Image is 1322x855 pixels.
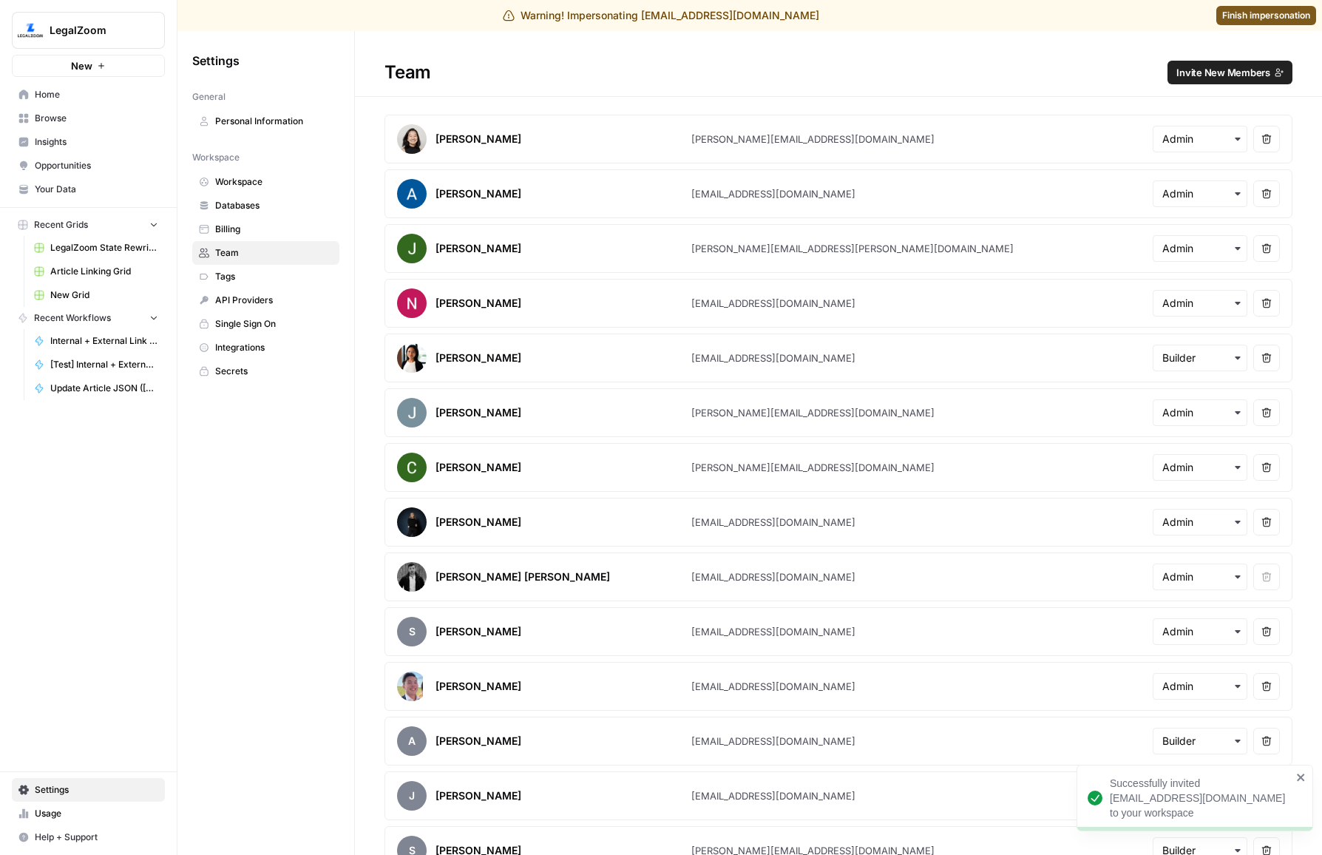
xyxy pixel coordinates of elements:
span: Home [35,88,158,101]
span: Team [215,246,333,260]
div: [PERSON_NAME] [435,460,521,475]
span: New [71,58,92,73]
button: Recent Workflows [12,307,165,329]
a: [Test] Internal + External Link Addition [27,353,165,376]
span: Secrets [215,365,333,378]
span: General [192,90,226,104]
img: avatar [397,288,427,318]
span: [Test] Internal + External Link Addition [50,358,158,371]
a: LegalZoom State Rewrites Trust [27,236,165,260]
div: [EMAIL_ADDRESS][DOMAIN_NAME] [691,788,855,803]
input: Admin [1162,570,1238,584]
span: Settings [35,783,158,797]
button: Workspace: LegalZoom [12,12,165,49]
div: [PERSON_NAME] [435,624,521,639]
div: [PERSON_NAME] [435,241,521,256]
div: [PERSON_NAME] [435,515,521,530]
div: [PERSON_NAME] [435,296,521,311]
img: avatar [397,398,427,427]
span: Recent Grids [34,218,88,232]
a: Browse [12,107,165,130]
a: Billing [192,217,339,241]
a: Databases [192,194,339,217]
a: Internal + External Link Addition [27,329,165,353]
div: [PERSON_NAME] [435,788,521,803]
input: Admin [1162,624,1238,639]
a: Tags [192,265,339,288]
input: Builder [1162,734,1238,748]
div: [PERSON_NAME][EMAIL_ADDRESS][DOMAIN_NAME] [691,405,935,420]
a: Personal Information [192,109,339,133]
input: Admin [1162,241,1238,256]
div: [PERSON_NAME][EMAIL_ADDRESS][PERSON_NAME][DOMAIN_NAME] [691,241,1014,256]
span: Workspace [192,151,240,164]
span: Single Sign On [215,317,333,331]
div: [EMAIL_ADDRESS][DOMAIN_NAME] [691,679,855,694]
a: Team [192,241,339,265]
a: Usage [12,802,165,825]
span: A [397,726,427,756]
button: New [12,55,165,77]
span: Opportunities [35,159,158,172]
span: New Grid [50,288,158,302]
input: Admin [1162,132,1238,146]
div: [EMAIL_ADDRESS][DOMAIN_NAME] [691,570,855,584]
a: API Providers [192,288,339,312]
div: [EMAIL_ADDRESS][DOMAIN_NAME] [691,296,855,311]
button: Recent Grids [12,214,165,236]
a: Insights [12,130,165,154]
span: Article Linking Grid [50,265,158,278]
span: J [397,781,427,811]
a: Workspace [192,170,339,194]
span: LegalZoom [50,23,139,38]
div: [EMAIL_ADDRESS][DOMAIN_NAME] [691,624,855,639]
a: Integrations [192,336,339,359]
span: Integrations [215,341,333,354]
img: avatar [397,672,423,701]
img: LegalZoom Logo [17,17,44,44]
div: Warning! Impersonating [EMAIL_ADDRESS][DOMAIN_NAME] [503,8,819,23]
a: Secrets [192,359,339,383]
div: [EMAIL_ADDRESS][DOMAIN_NAME] [691,351,855,365]
div: [EMAIL_ADDRESS][DOMAIN_NAME] [691,186,855,201]
span: Usage [35,807,158,820]
span: LegalZoom State Rewrites Trust [50,241,158,254]
a: Settings [12,778,165,802]
input: Admin [1162,460,1238,475]
span: S [397,617,427,646]
img: avatar [397,562,427,592]
div: [PERSON_NAME] [PERSON_NAME] [435,570,610,584]
button: Help + Support [12,825,165,849]
input: Admin [1162,679,1238,694]
span: Update Article JSON ([PERSON_NAME]) [50,382,158,395]
input: Admin [1162,515,1238,530]
span: Browse [35,112,158,125]
a: Article Linking Grid [27,260,165,283]
span: Databases [215,199,333,212]
input: Admin [1162,405,1238,420]
span: Settings [192,52,240,70]
input: Admin [1162,296,1238,311]
div: [PERSON_NAME] [435,186,521,201]
a: Home [12,83,165,107]
span: Recent Workflows [34,311,111,325]
div: [PERSON_NAME] [435,351,521,365]
div: [PERSON_NAME] [435,132,521,146]
img: avatar [397,179,427,209]
span: Help + Support [35,831,158,844]
div: [PERSON_NAME][EMAIL_ADDRESS][DOMAIN_NAME] [691,460,935,475]
span: Personal Information [215,115,333,128]
button: close [1296,771,1306,783]
a: Your Data [12,178,165,201]
span: Internal + External Link Addition [50,334,158,348]
span: Workspace [215,175,333,189]
a: Update Article JSON ([PERSON_NAME]) [27,376,165,400]
div: [EMAIL_ADDRESS][DOMAIN_NAME] [691,734,855,748]
span: Billing [215,223,333,236]
div: [PERSON_NAME][EMAIL_ADDRESS][DOMAIN_NAME] [691,132,935,146]
img: avatar [397,343,427,373]
span: Your Data [35,183,158,196]
button: Invite New Members [1167,61,1292,84]
div: [EMAIL_ADDRESS][DOMAIN_NAME] [691,515,855,530]
img: avatar [397,234,427,263]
